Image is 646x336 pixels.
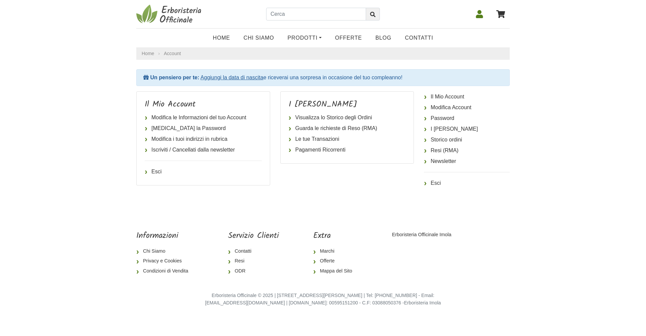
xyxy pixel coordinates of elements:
img: Erboristeria Officinale [136,4,204,24]
a: Chi Siamo [237,31,281,45]
a: [MEDICAL_DATA] la Password [145,123,262,134]
a: Contatti [398,31,440,45]
a: Erboristeria Officinale Imola [392,232,452,237]
a: Iscriviti / Cancellati dalla newsletter [145,144,262,155]
a: Resi [228,256,279,266]
a: Chi Siamo [136,246,193,256]
a: Il Mio Account [424,91,510,102]
a: OFFERTE [328,31,369,45]
a: Storico ordini [424,134,510,145]
a: Privacy e Cookies [136,256,193,266]
a: Esci [145,166,262,177]
h4: I [PERSON_NAME] [289,100,406,110]
small: Erboristeria Officinale © 2025 | [STREET_ADDRESS][PERSON_NAME] | Tel: [PHONE_NUMBER] - Email: [EM... [205,293,441,305]
a: Contatti [228,246,279,256]
nav: breadcrumb [136,47,510,60]
a: Modifica le Informazioni del tuo Account [145,112,262,123]
a: Guarda le richieste di Reso (RMA) [289,123,406,134]
a: Offerte [313,256,358,266]
a: ODR [228,266,279,276]
a: Modifica i tuoi indirizzi in rubrica [145,134,262,144]
a: Esci [424,178,510,188]
a: Marchi [313,246,358,256]
a: Le tue Transazioni [289,134,406,144]
a: Visualizza lo Storico degli Ordini [289,112,406,123]
a: Resi (RMA) [424,145,510,156]
a: I [PERSON_NAME] [424,124,510,134]
a: Home [206,31,237,45]
a: Password [424,113,510,124]
a: Newsletter [424,156,510,167]
h5: Extra [313,231,358,241]
a: Modifica Account [424,102,510,113]
div: e riceverai una sorpresa in occasione del tuo compleanno! [136,69,510,86]
input: Cerca [266,8,366,20]
a: Erboristeria Imola [404,300,441,305]
a: Mappa del Sito [313,266,358,276]
a: Account [164,51,181,56]
h4: Il Mio Account [145,100,262,110]
strong: Un pensiero per te: [150,75,199,80]
a: Prodotti [281,31,328,45]
a: Blog [369,31,398,45]
a: Aggiungi la data di nascita [201,75,263,80]
a: Home [142,50,154,57]
a: Pagamenti Ricorrenti [289,144,406,155]
h5: Informazioni [136,231,193,241]
h5: Servizio Clienti [228,231,279,241]
a: Condizioni di Vendita [136,266,193,276]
